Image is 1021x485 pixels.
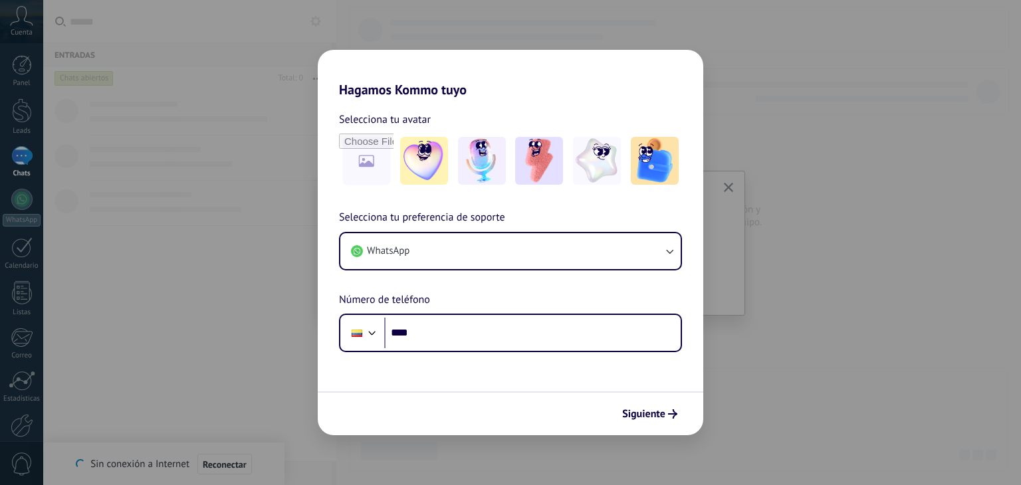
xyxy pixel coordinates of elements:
[400,137,448,185] img: -1.jpeg
[622,409,665,419] span: Siguiente
[616,403,683,425] button: Siguiente
[344,319,370,347] div: Ecuador: + 593
[458,137,506,185] img: -2.jpeg
[339,111,431,128] span: Selecciona tu avatar
[631,137,679,185] img: -5.jpeg
[339,292,430,309] span: Número de teléfono
[515,137,563,185] img: -3.jpeg
[367,244,409,258] span: WhatsApp
[339,209,505,227] span: Selecciona tu preferencia de soporte
[340,233,681,269] button: WhatsApp
[318,50,703,98] h2: Hagamos Kommo tuyo
[573,137,621,185] img: -4.jpeg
